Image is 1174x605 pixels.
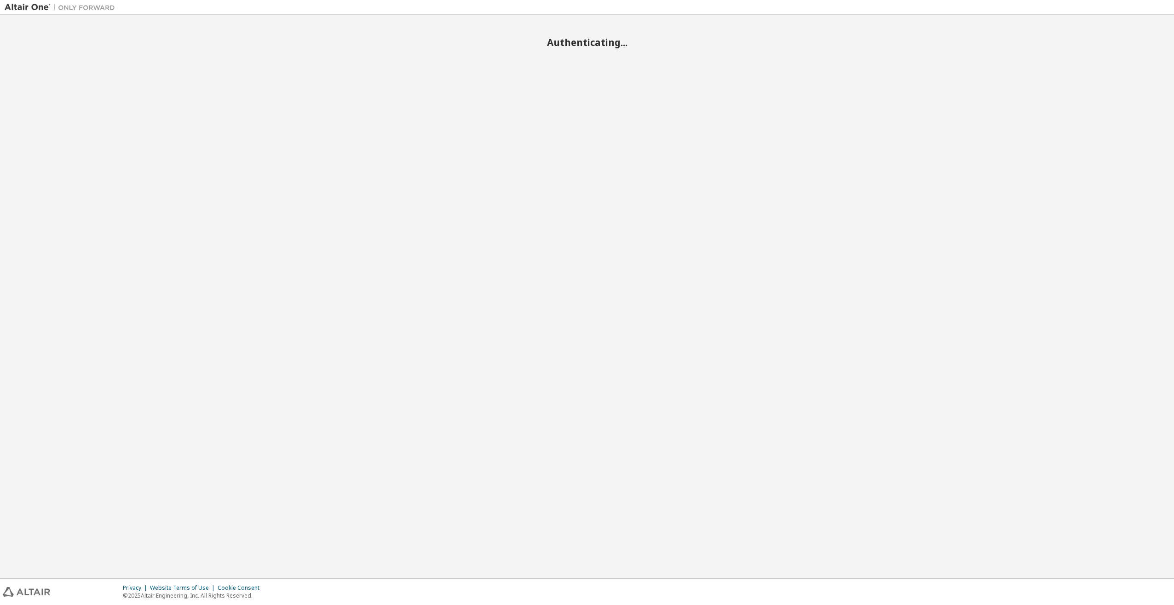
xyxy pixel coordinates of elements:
p: © 2025 Altair Engineering, Inc. All Rights Reserved. [123,592,265,599]
img: altair_logo.svg [3,587,50,597]
img: Altair One [5,3,120,12]
h2: Authenticating... [5,36,1169,48]
div: Privacy [123,584,150,592]
div: Website Terms of Use [150,584,218,592]
div: Cookie Consent [218,584,265,592]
